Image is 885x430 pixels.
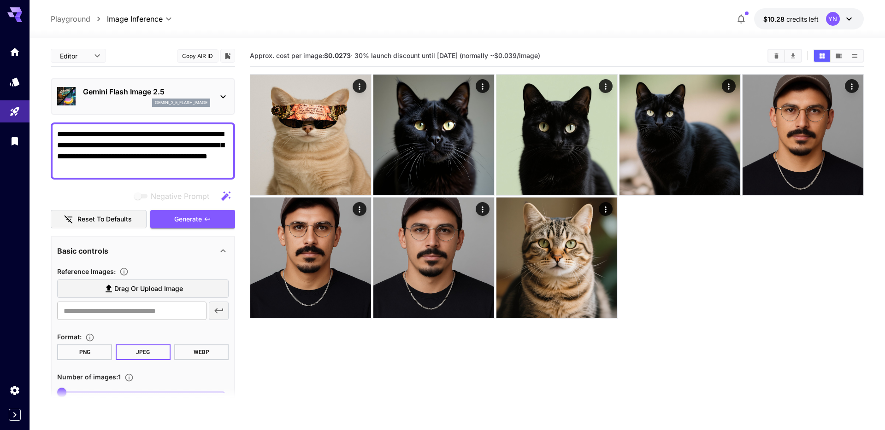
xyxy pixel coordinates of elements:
[496,198,617,318] img: Z
[786,15,819,23] span: credits left
[107,13,163,24] span: Image Inference
[9,76,20,87] div: Models
[373,75,494,195] img: 9k=
[845,79,859,93] div: Actions
[767,49,802,63] div: Clear ImagesDownload All
[373,198,494,318] img: 2Q==
[150,210,235,229] button: Generate
[155,99,207,106] p: gemini_2_5_flash_image
[476,79,490,93] div: Actions
[57,344,112,360] button: PNG
[250,198,371,318] img: 2Q==
[51,13,90,24] a: Playground
[116,344,171,360] button: JPEG
[324,52,351,59] b: $0.0273
[177,49,218,63] button: Copy AIR ID
[826,12,840,26] div: YN
[114,283,183,295] span: Drag or upload image
[174,214,202,225] span: Generate
[763,15,786,23] span: $10.28
[619,75,740,195] img: 9k=
[57,245,108,256] p: Basic controls
[151,191,209,202] span: Negative Prompt
[754,8,864,29] button: $10.28334YN
[51,13,107,24] nav: breadcrumb
[174,344,229,360] button: WEBP
[9,409,21,421] button: Expand sidebar
[83,86,210,97] p: Gemini Flash Image 2.5
[82,333,98,342] button: Choose the file format for the output image.
[831,50,847,62] button: Show images in video view
[132,190,217,202] span: Negative prompts are not compatible with the selected model.
[250,75,371,195] img: 2Q==
[60,51,88,61] span: Editor
[599,79,613,93] div: Actions
[722,79,736,93] div: Actions
[9,135,20,147] div: Library
[476,202,490,216] div: Actions
[250,52,540,59] span: Approx. cost per image: · 30% launch discount until [DATE] (normally ~$0.039/image)
[121,373,137,382] button: Specify how many images to generate in a single request. Each image generation will be charged se...
[9,384,20,396] div: Settings
[224,50,232,61] button: Add to library
[116,267,132,276] button: Upload a reference image to guide the result. This is needed for Image-to-Image or Inpainting. Su...
[9,106,20,117] div: Playground
[353,79,366,93] div: Actions
[743,75,863,195] img: Z
[785,50,801,62] button: Download All
[57,82,229,110] div: Gemini Flash Image 2.5gemini_2_5_flash_image
[763,14,819,24] div: $10.28334
[599,202,613,216] div: Actions
[768,50,785,62] button: Clear Images
[353,202,366,216] div: Actions
[496,75,617,195] img: 2Q==
[57,333,82,341] span: Format :
[57,267,116,275] span: Reference Images :
[57,279,229,298] label: Drag or upload image
[57,373,121,381] span: Number of images : 1
[813,49,864,63] div: Show images in grid viewShow images in video viewShow images in list view
[847,50,863,62] button: Show images in list view
[814,50,830,62] button: Show images in grid view
[51,210,147,229] button: Reset to defaults
[57,240,229,262] div: Basic controls
[9,45,20,56] div: Home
